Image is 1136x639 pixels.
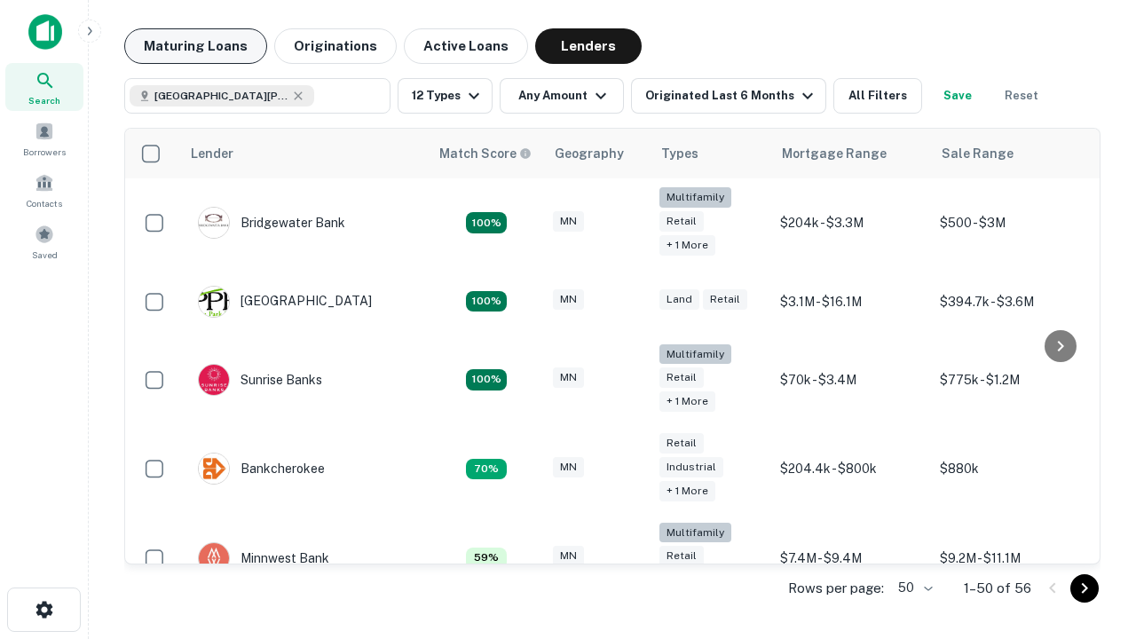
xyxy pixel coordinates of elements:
td: $3.1M - $16.1M [771,268,931,335]
button: Reset [993,78,1050,114]
div: Matching Properties: 18, hasApolloMatch: undefined [466,212,507,233]
img: picture [199,208,229,238]
th: Sale Range [931,129,1091,178]
td: $775k - $1.2M [931,335,1091,425]
th: Lender [180,129,429,178]
div: Matching Properties: 10, hasApolloMatch: undefined [466,291,507,312]
div: Originated Last 6 Months [645,85,818,106]
button: Active Loans [404,28,528,64]
th: Types [651,129,771,178]
div: Retail [659,367,704,388]
p: Rows per page: [788,578,884,599]
div: Matching Properties: 6, hasApolloMatch: undefined [466,548,507,569]
a: Search [5,63,83,111]
div: Sunrise Banks [198,364,322,396]
span: Search [28,93,60,107]
div: Lender [191,143,233,164]
iframe: Chat Widget [1047,497,1136,582]
span: Contacts [27,196,62,210]
td: $9.2M - $11.1M [931,514,1091,603]
a: Saved [5,217,83,265]
button: All Filters [833,78,922,114]
div: Retail [659,211,704,232]
button: 12 Types [398,78,493,114]
div: Multifamily [659,523,731,543]
h6: Match Score [439,144,528,163]
img: picture [199,365,229,395]
div: MN [553,211,584,232]
div: Industrial [659,457,723,477]
td: $880k [931,424,1091,514]
div: 50 [891,575,935,601]
button: Maturing Loans [124,28,267,64]
div: Multifamily [659,187,731,208]
td: $70k - $3.4M [771,335,931,425]
div: MN [553,457,584,477]
td: $394.7k - $3.6M [931,268,1091,335]
div: Retail [703,289,747,310]
img: picture [199,543,229,573]
td: $204.4k - $800k [771,424,931,514]
td: $204k - $3.3M [771,178,931,268]
div: Retail [659,546,704,566]
td: $7.4M - $9.4M [771,514,931,603]
div: Bridgewater Bank [198,207,345,239]
td: $500 - $3M [931,178,1091,268]
div: Minnwest Bank [198,542,329,574]
a: Contacts [5,166,83,214]
div: Multifamily [659,344,731,365]
a: Borrowers [5,114,83,162]
div: Types [661,143,698,164]
div: Land [659,289,699,310]
th: Mortgage Range [771,129,931,178]
button: Any Amount [500,78,624,114]
div: Bankcherokee [198,453,325,485]
p: 1–50 of 56 [964,578,1031,599]
div: [GEOGRAPHIC_DATA] [198,286,372,318]
div: + 1 more [659,235,715,256]
img: capitalize-icon.png [28,14,62,50]
button: Originations [274,28,397,64]
span: Saved [32,248,58,262]
span: Borrowers [23,145,66,159]
button: Lenders [535,28,642,64]
div: MN [553,289,584,310]
button: Save your search to get updates of matches that match your search criteria. [929,78,986,114]
div: Matching Properties: 7, hasApolloMatch: undefined [466,459,507,480]
div: Capitalize uses an advanced AI algorithm to match your search with the best lender. The match sco... [439,144,532,163]
div: Sale Range [942,143,1014,164]
div: MN [553,546,584,566]
div: + 1 more [659,481,715,501]
span: [GEOGRAPHIC_DATA][PERSON_NAME], [GEOGRAPHIC_DATA], [GEOGRAPHIC_DATA] [154,88,288,104]
div: Geography [555,143,624,164]
th: Geography [544,129,651,178]
th: Capitalize uses an advanced AI algorithm to match your search with the best lender. The match sco... [429,129,544,178]
img: picture [199,454,229,484]
div: Mortgage Range [782,143,887,164]
div: MN [553,367,584,388]
div: + 1 more [659,391,715,412]
div: Matching Properties: 14, hasApolloMatch: undefined [466,369,507,390]
img: picture [199,287,229,317]
button: Go to next page [1070,574,1099,603]
div: Retail [659,433,704,454]
button: Originated Last 6 Months [631,78,826,114]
